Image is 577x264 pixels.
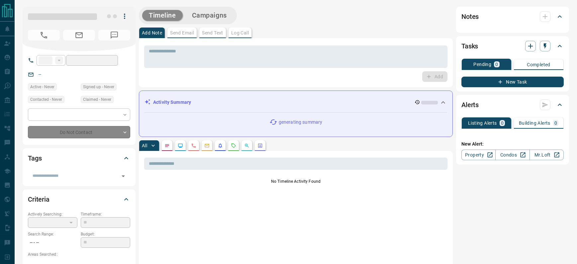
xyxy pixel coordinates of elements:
[495,150,529,160] a: Condos
[142,31,162,35] p: Add Note
[83,96,111,103] span: Claimed - Never
[204,143,210,148] svg: Emails
[144,178,447,184] p: No Timeline Activity Found
[279,119,322,126] p: generating summary
[28,251,130,257] p: Areas Searched:
[153,99,191,106] p: Activity Summary
[39,72,41,77] a: --
[191,143,196,148] svg: Calls
[461,11,479,22] h2: Notes
[178,143,183,148] svg: Lead Browsing Activity
[501,121,504,125] p: 0
[142,10,183,21] button: Timeline
[28,126,130,138] div: Do Not Contact
[98,30,130,40] span: No Number
[83,84,114,90] span: Signed up - Never
[28,231,77,237] p: Search Range:
[164,143,170,148] svg: Notes
[28,30,60,40] span: No Number
[185,10,234,21] button: Campaigns
[529,150,564,160] a: Mr.Loft
[81,231,130,237] p: Budget:
[30,84,54,90] span: Active - Never
[461,41,478,51] h2: Tasks
[28,194,49,205] h2: Criteria
[30,96,62,103] span: Contacted - Never
[461,141,564,148] p: New Alert:
[495,62,498,67] p: 0
[461,38,564,54] div: Tasks
[461,9,564,25] div: Notes
[461,97,564,113] div: Alerts
[28,150,130,166] div: Tags
[28,237,77,248] p: -- - --
[28,153,42,164] h2: Tags
[81,211,130,217] p: Timeframe:
[218,143,223,148] svg: Listing Alerts
[119,171,128,181] button: Open
[461,150,496,160] a: Property
[468,121,497,125] p: Listing Alerts
[461,99,479,110] h2: Alerts
[28,191,130,207] div: Criteria
[244,143,249,148] svg: Opportunities
[527,62,550,67] p: Completed
[63,30,95,40] span: No Email
[142,143,147,148] p: All
[554,121,557,125] p: 0
[473,62,491,67] p: Pending
[519,121,550,125] p: Building Alerts
[144,96,447,108] div: Activity Summary
[257,143,263,148] svg: Agent Actions
[28,211,77,217] p: Actively Searching:
[461,77,564,87] button: New Task
[231,143,236,148] svg: Requests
